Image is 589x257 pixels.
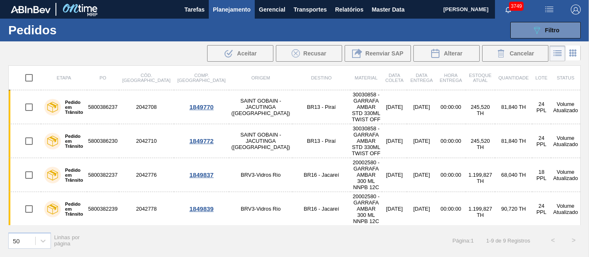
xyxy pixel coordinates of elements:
[536,75,548,80] span: Lote
[87,158,119,192] td: 5800382237
[509,2,524,11] span: 3749
[407,158,436,192] td: [DATE]
[468,172,492,184] span: 1.199,827 TH
[495,192,532,226] td: 90,720 TH
[510,22,581,38] button: Filtro
[543,230,563,251] button: <
[563,230,584,251] button: >
[99,75,106,80] span: PO
[495,90,532,124] td: 81,840 TH
[175,103,228,110] div: 1849770
[444,50,462,57] span: Alterar
[551,192,581,226] td: Volume Atualizado
[509,50,534,57] span: Cancelar
[229,124,292,158] td: SAINT GOBAIN - JACUTINGA ([GEOGRAPHIC_DATA])
[175,205,228,212] div: 1849839
[177,73,225,83] span: Comp. [GEOGRAPHIC_DATA]
[350,124,382,158] td: 30030858 - GARRAFA AMBAR STD 330ML TWIST OFF
[9,192,581,226] a: Pedido em Trânsito58003822392042778BRV3-Vidros RioBR16 - Jacareí20002580 - GARRAFA AMBAR 300 ML N...
[57,75,71,80] span: Etapa
[119,158,174,192] td: 2042776
[532,90,551,124] td: 24 PPL
[276,45,342,62] button: Recusar
[550,46,565,61] div: Visão em Lista
[175,137,228,144] div: 1849772
[486,238,530,244] span: 1 - 9 de 9 Registros
[54,234,80,247] span: Linhas por página
[292,192,350,226] td: BR16 - Jacareí
[259,5,285,14] span: Gerencial
[292,124,350,158] td: BR13 - Piraí
[229,90,292,124] td: SAINT GOBAIN - JACUTINGA ([GEOGRAPHIC_DATA])
[119,124,174,158] td: 2042710
[436,158,466,192] td: 00:00:00
[229,192,292,226] td: BRV3-Vidros Rio
[545,27,560,34] span: Filtro
[382,90,407,124] td: [DATE]
[9,90,581,124] a: Pedido em Trânsito58003862372042708SAINT GOBAIN - JACUTINGA ([GEOGRAPHIC_DATA])BR13 - Piraí300308...
[13,237,20,244] div: 50
[436,192,466,226] td: 00:00:00
[498,75,529,80] span: Quantidade
[229,158,292,192] td: BRV3-Vidros Rio
[382,124,407,158] td: [DATE]
[557,75,574,80] span: Status
[87,124,119,158] td: 5800386230
[382,192,407,226] td: [DATE]
[532,158,551,192] td: 18 PPL
[11,6,51,13] img: TNhmsLtSVTkK8tSr43FrP2fwEKptu5GPRR3wAAAABJRU5ErkJggg==
[436,90,466,124] td: 00:00:00
[294,5,327,14] span: Transportes
[119,90,174,124] td: 2042708
[407,90,436,124] td: [DATE]
[61,134,84,149] label: Pedido em Trânsito
[87,90,119,124] td: 5800386237
[471,104,490,116] span: 245,520 TH
[184,5,205,14] span: Tarefas
[436,124,466,158] td: 00:00:00
[385,73,403,83] span: Data coleta
[87,192,119,226] td: 5800382239
[350,158,382,192] td: 20002580 - GARRAFA AMBAR 300 ML NNPB 12C
[468,206,492,218] span: 1.199,827 TH
[350,90,382,124] td: 30030858 - GARRAFA AMBAR STD 330ML TWIST OFF
[207,45,273,62] div: Aceitar
[495,158,532,192] td: 68,040 TH
[119,192,174,226] td: 2042778
[237,50,256,57] span: Aceitar
[471,138,490,150] span: 245,520 TH
[303,50,326,57] span: Recusar
[251,75,270,80] span: Origem
[439,73,462,83] span: Hora Entrega
[571,5,581,14] img: Logout
[452,238,473,244] span: Página : 1
[355,75,377,80] span: Material
[565,46,581,61] div: Visão em Cards
[551,90,581,124] td: Volume Atualizado
[413,45,480,62] button: Alterar
[382,158,407,192] td: [DATE]
[213,5,251,14] span: Planejamento
[9,124,581,158] a: Pedido em Trânsito58003862302042710SAINT GOBAIN - JACUTINGA ([GEOGRAPHIC_DATA])BR13 - Piraí300308...
[292,158,350,192] td: BR16 - Jacareí
[122,73,170,83] span: Cód. [GEOGRAPHIC_DATA]
[365,50,403,57] span: Reenviar SAP
[407,124,436,158] td: [DATE]
[335,5,363,14] span: Relatórios
[532,124,551,158] td: 24 PPL
[9,158,581,192] a: Pedido em Trânsito58003822372042776BRV3-Vidros RioBR16 - Jacareí20002580 - GARRAFA AMBAR 300 ML N...
[372,5,404,14] span: Master Data
[413,45,480,62] div: Alterar Pedido
[345,45,411,62] div: Reenviar SAP
[495,124,532,158] td: 81,840 TH
[175,171,228,178] div: 1849837
[61,168,84,183] label: Pedido em Trânsito
[407,192,436,226] td: [DATE]
[469,73,492,83] span: Estoque atual
[8,25,126,35] h1: Pedidos
[350,192,382,226] td: 20002580 - GARRAFA AMBAR 300 ML NNPB 12C
[410,73,433,83] span: Data Entrega
[482,45,548,62] div: Cancelar Pedidos em Massa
